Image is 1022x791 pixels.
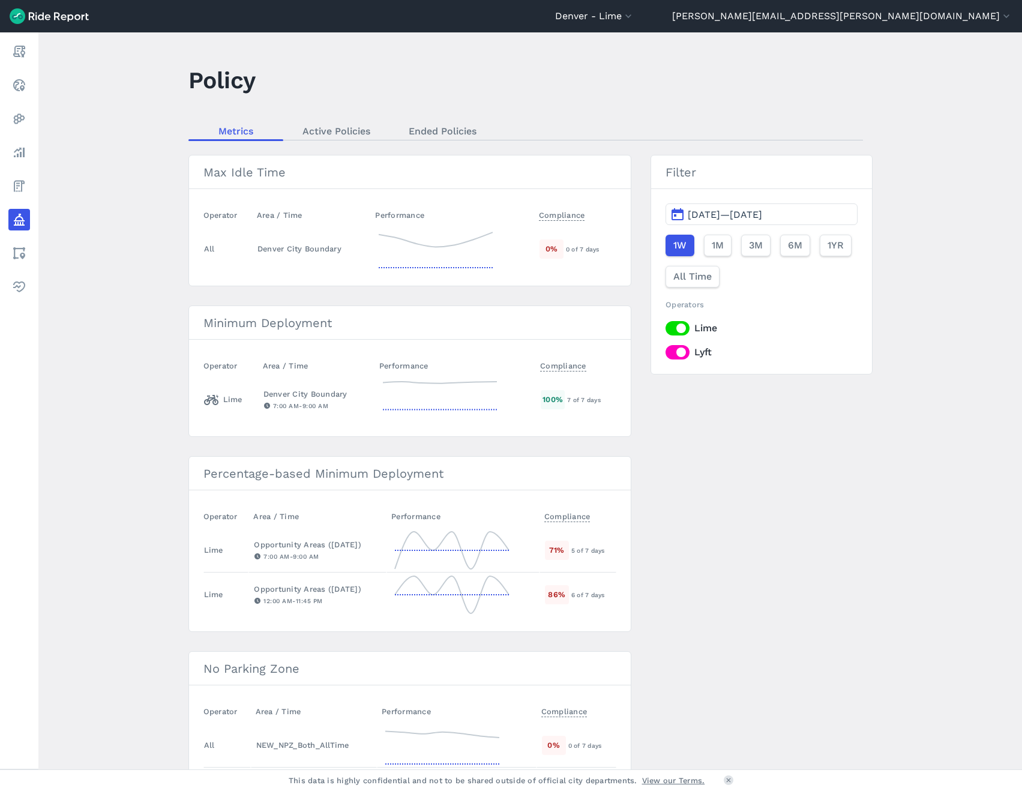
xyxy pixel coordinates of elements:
span: 3M [749,238,763,253]
h1: Policy [188,64,256,97]
th: Performance [370,203,534,227]
span: Compliance [541,703,588,717]
th: Performance [377,700,536,723]
button: 6M [780,235,810,256]
span: 1YR [828,238,844,253]
div: 12:00 AM - 11:45 PM [254,595,381,606]
div: Denver City Boundary [263,388,369,400]
th: Operator [203,505,249,528]
button: 3M [741,235,771,256]
span: Operators [666,300,704,309]
th: Area / Time [251,700,377,723]
a: Fees [8,175,30,197]
div: Lime [204,589,223,600]
th: Performance [386,505,540,528]
div: Opportunity Areas ([DATE]) [254,583,381,595]
div: 0 % [540,239,564,258]
a: Active Policies [283,122,389,140]
div: 7 of 7 days [567,394,616,405]
div: 86 % [545,585,569,604]
button: 1YR [820,235,852,256]
button: 1W [666,235,694,256]
button: Denver - Lime [555,9,634,23]
label: Lime [666,321,857,335]
div: NEW_NPZ_Both_AllTime [256,739,372,751]
a: Health [8,276,30,298]
img: Ride Report [10,8,89,24]
div: Opportunity Areas ([DATE]) [254,539,381,550]
th: Area / Time [248,505,386,528]
button: [PERSON_NAME][EMAIL_ADDRESS][PERSON_NAME][DOMAIN_NAME] [672,9,1012,23]
h3: Percentage-based Minimum Deployment [189,457,631,490]
span: 6M [788,238,802,253]
h3: Max Idle Time [189,155,631,189]
div: 0 of 7 days [568,740,616,751]
th: Area / Time [252,203,371,227]
div: 100 % [541,390,565,409]
div: 0 of 7 days [566,244,616,254]
button: 1M [704,235,732,256]
div: 71 % [545,541,569,559]
th: Operator [203,700,251,723]
span: Compliance [540,358,586,371]
a: Areas [8,242,30,264]
div: 7:00 AM - 9:00 AM [254,551,381,562]
div: Lime [204,390,242,409]
span: Compliance [544,508,591,522]
span: [DATE]—[DATE] [688,209,762,220]
div: 6 of 7 days [571,589,616,600]
div: Denver City Boundary [257,243,365,254]
a: Metrics [188,122,283,140]
a: Analyze [8,142,30,163]
a: Heatmaps [8,108,30,130]
h3: Filter [651,155,871,189]
div: All [204,739,215,751]
a: Realtime [8,74,30,96]
div: 0 % [542,736,566,754]
th: Performance [374,354,535,377]
label: Lyft [666,345,857,359]
a: View our Terms. [642,775,705,786]
span: Compliance [539,207,585,221]
a: Ended Policies [389,122,496,140]
div: Lime [204,544,223,556]
a: Report [8,41,30,62]
h3: Minimum Deployment [189,306,631,340]
button: All Time [666,266,720,287]
div: All [204,243,215,254]
div: 5 of 7 days [571,545,616,556]
span: 1M [712,238,724,253]
span: 1W [673,238,687,253]
a: Policy [8,209,30,230]
button: [DATE]—[DATE] [666,203,857,225]
div: 7:00 AM - 9:00 AM [263,400,369,411]
h3: No Parking Zone [189,652,631,685]
span: All Time [673,269,712,284]
th: Operator [203,354,258,377]
th: Area / Time [258,354,374,377]
th: Operator [203,203,252,227]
